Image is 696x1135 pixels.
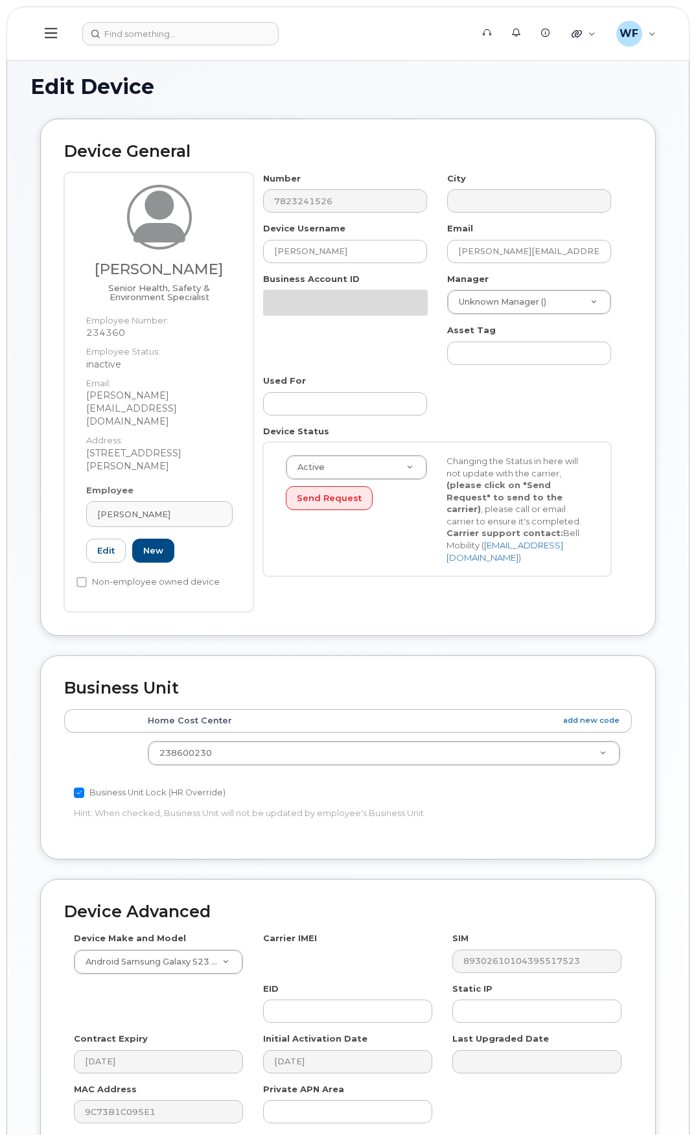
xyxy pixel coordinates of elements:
h2: Business Unit [64,679,632,697]
input: Business Unit Lock (HR Override) [74,788,84,798]
a: Active [286,456,426,479]
span: Job title [108,283,210,302]
label: Business Unit Lock (HR Override) [74,785,226,801]
label: Carrier IMEI [263,932,317,944]
button: Send Request [286,486,373,510]
strong: Carrier support contact: [447,528,563,538]
label: Last Upgraded Date [452,1033,549,1045]
input: Non-employee owned device [76,577,87,587]
label: Number [263,172,301,185]
a: New [132,539,174,563]
a: Unknown Manager () [448,290,610,314]
dt: Address: [86,428,233,447]
dt: Employee Status: [86,339,233,358]
label: Asset Tag [447,324,496,336]
a: [EMAIL_ADDRESS][DOMAIN_NAME] [447,540,563,563]
dd: [STREET_ADDRESS][PERSON_NAME] [86,447,233,473]
label: EID [263,983,279,995]
strong: (please click on "Send Request" to send to the carrier) [447,480,563,514]
label: Device Make and Model [74,932,186,944]
h2: Device Advanced [64,903,632,921]
label: Business Account ID [263,273,360,285]
dd: 234360 [86,326,233,339]
label: Static IP [452,983,493,995]
h1: Edit Device [30,75,666,98]
label: Initial Activation Date [263,1033,367,1045]
label: City [447,172,466,185]
a: [PERSON_NAME] [86,501,233,527]
label: Email [447,222,473,235]
dd: [PERSON_NAME][EMAIL_ADDRESS][DOMAIN_NAME] [86,389,233,428]
h3: [PERSON_NAME] [86,261,233,277]
label: MAC Address [74,1083,137,1095]
label: Device Username [263,222,345,235]
span: [PERSON_NAME] [97,508,170,521]
label: Device Status [263,425,329,438]
dt: Email: [86,371,233,390]
span: Android Samsung Galaxy S23 FE [78,956,222,968]
label: Contract Expiry [74,1033,148,1045]
dt: Employee Number: [86,308,233,327]
label: Non-employee owned device [76,574,220,590]
dd: inactive [86,358,233,371]
a: Edit [86,539,126,563]
label: Manager [447,273,489,285]
a: 238600230 [148,742,620,765]
h2: Device General [64,143,632,161]
span: 238600230 [159,748,212,758]
th: Home Cost Center [136,709,632,732]
span: Unknown Manager () [451,296,546,308]
div: Changing the Status in here will not update with the carrier, , please call or email carrier to e... [437,455,597,563]
a: Android Samsung Galaxy S23 FE [75,950,242,974]
label: Private APN Area [263,1083,344,1095]
label: Employee [86,484,133,497]
a: add new code [563,715,620,726]
span: Active [290,462,325,473]
p: Hint: When checked, Business Unit will not be updated by employee's Business Unit [74,807,432,819]
label: Used For [263,375,306,387]
label: SIM [452,932,469,944]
